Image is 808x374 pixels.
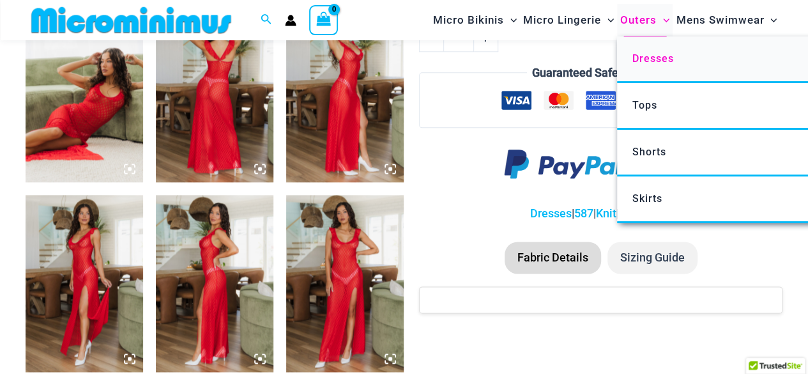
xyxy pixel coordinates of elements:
li: Fabric Details [505,242,601,274]
span: Outers [620,4,657,36]
span: Shorts [632,146,666,158]
legend: Guaranteed Safe Checkout [527,63,675,82]
a: Search icon link [261,12,272,28]
a: View Shopping Cart, empty [309,5,339,35]
span: Mens Swimwear [676,4,764,36]
a: Account icon link [285,15,296,26]
a: Micro LingerieMenu ToggleMenu Toggle [520,4,617,36]
p: | | | | [419,204,782,223]
a: Micro BikinisMenu ToggleMenu Toggle [430,4,520,36]
a: OutersMenu ToggleMenu Toggle [617,4,673,36]
span: Menu Toggle [601,4,614,36]
nav: Site Navigation [428,2,782,38]
img: Sometimes Red 587 Dress [156,195,273,371]
a: Knit [596,206,616,220]
span: Menu Toggle [504,4,517,36]
a: Mens SwimwearMenu ToggleMenu Toggle [673,4,780,36]
img: Sometimes Red 587 Dress [156,6,273,182]
a: 587 [574,206,593,220]
img: MM SHOP LOGO FLAT [26,6,236,35]
span: Tops [632,99,657,111]
span: Micro Lingerie [523,4,601,36]
a: Dresses [530,206,572,220]
img: Sometimes Red 587 Dress [286,195,404,371]
span: Menu Toggle [764,4,777,36]
img: Sometimes Red 587 Dress [26,6,143,182]
img: Sometimes Red 587 Dress [26,195,143,371]
span: Skirts [632,192,662,205]
span: Dresses [632,52,674,65]
span: Menu Toggle [657,4,669,36]
span: Micro Bikinis [433,4,504,36]
li: Sizing Guide [607,242,697,274]
img: Sometimes Red 587 Dress [286,6,404,182]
